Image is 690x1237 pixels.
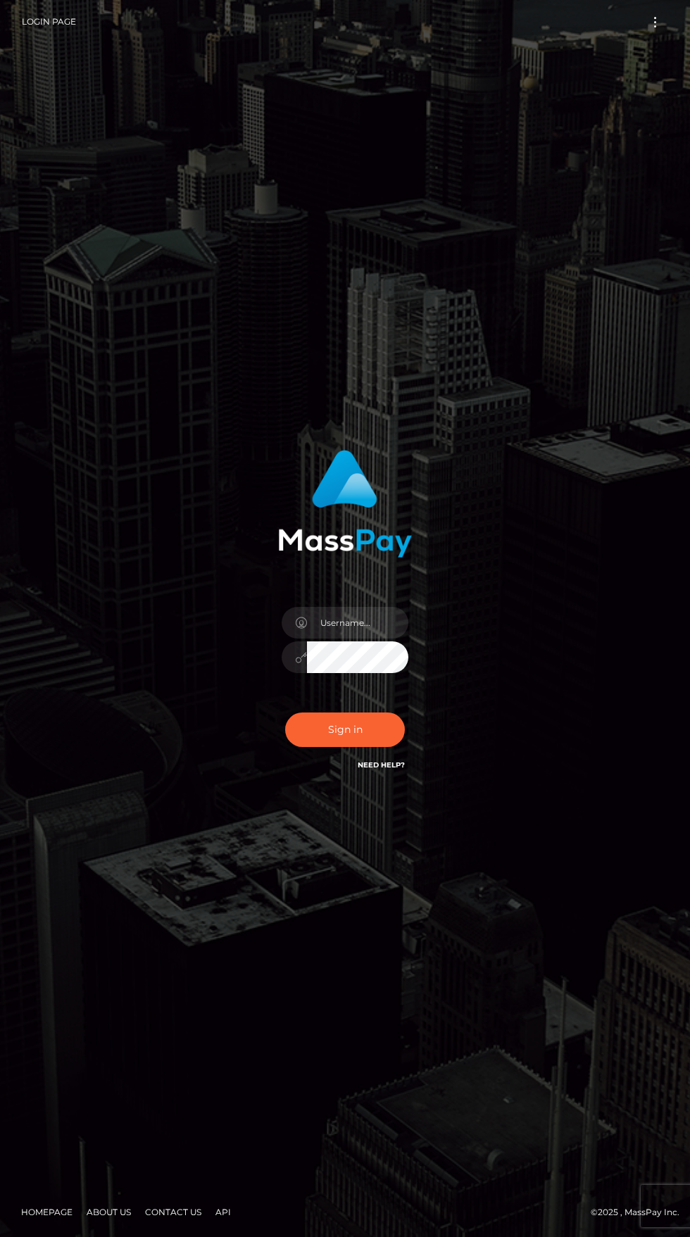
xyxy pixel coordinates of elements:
button: Sign in [285,712,405,747]
a: About Us [81,1201,137,1223]
input: Username... [307,607,408,639]
a: Homepage [15,1201,78,1223]
a: API [210,1201,237,1223]
button: Toggle navigation [642,13,668,32]
img: MassPay Login [278,450,412,558]
div: © 2025 , MassPay Inc. [11,1205,679,1220]
a: Need Help? [358,760,405,770]
a: Login Page [22,7,76,37]
a: Contact Us [139,1201,207,1223]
